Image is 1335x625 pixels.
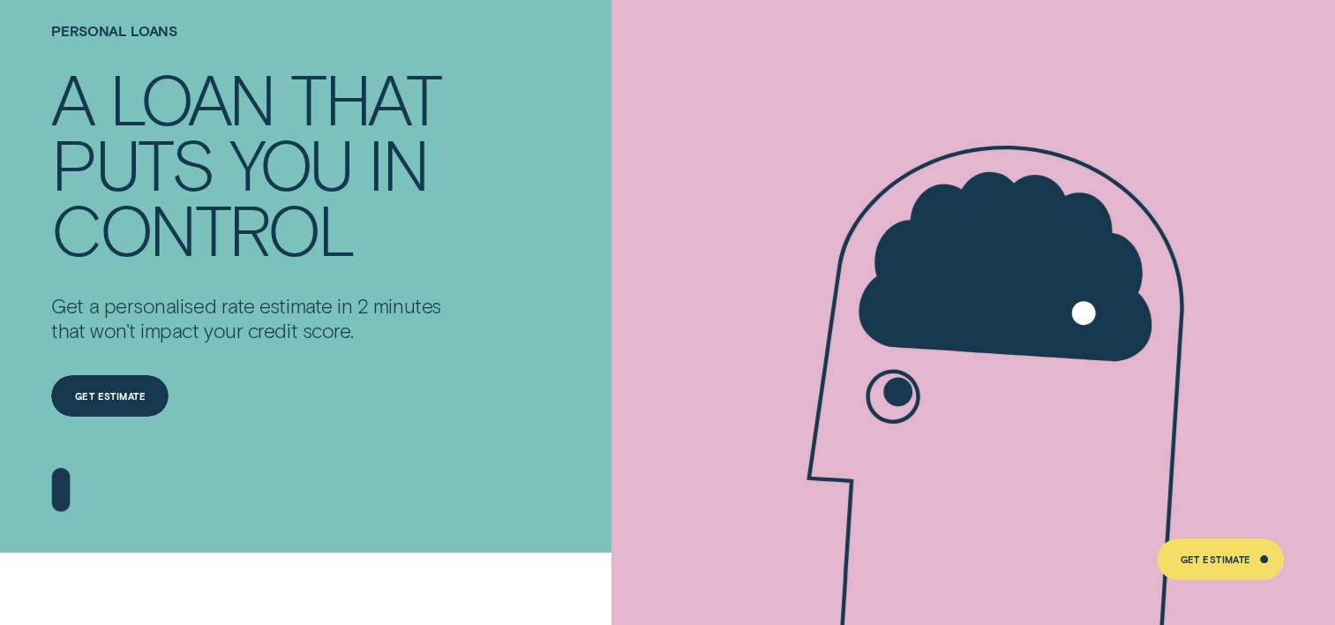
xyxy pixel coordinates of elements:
div: A [51,65,93,131]
p: Get a personalised rate estimate in 2 minutes that won't impact your credit score. [51,293,457,343]
div: THAT [290,65,439,131]
div: IN [368,131,427,196]
div: YOU [229,131,351,196]
div: PUTS [51,131,213,196]
div: CONTROL [51,196,353,261]
h1: Personal Loans [51,23,457,66]
div: LOAN [109,65,274,131]
h4: A LOAN THAT PUTS YOU IN CONTROL [51,65,457,261]
a: Get Estimate [51,375,169,418]
a: Get Estimate [1157,538,1284,581]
